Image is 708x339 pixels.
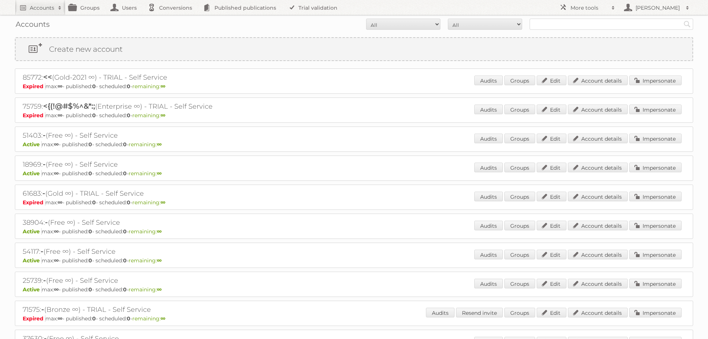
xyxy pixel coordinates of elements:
[474,279,503,288] a: Audits
[129,286,162,293] span: remaining:
[23,257,685,264] p: max: - published: - scheduled: -
[132,315,165,322] span: remaining:
[16,38,692,60] a: Create new account
[504,192,535,201] a: Groups
[41,247,43,256] span: -
[426,308,455,317] a: Audits
[157,257,162,264] strong: ∞
[45,218,48,227] span: -
[54,141,59,148] strong: ∞
[42,189,45,198] span: -
[23,315,685,322] p: max: - published: - scheduled: -
[127,83,130,90] strong: 0
[161,199,165,206] strong: ∞
[58,112,62,119] strong: ∞
[23,305,283,314] h2: 71575: (Bronze ∞) - TRIAL - Self Service
[537,76,566,85] a: Edit
[23,218,283,227] h2: 38904: (Free ∞) - Self Service
[504,279,535,288] a: Groups
[41,305,44,314] span: -
[568,308,628,317] a: Account details
[629,250,682,259] a: Impersonate
[504,134,535,143] a: Groups
[54,257,59,264] strong: ∞
[629,308,682,317] a: Impersonate
[23,131,283,140] h2: 51403: (Free ∞) - Self Service
[54,228,59,235] strong: ∞
[157,170,162,177] strong: ∞
[629,192,682,201] a: Impersonate
[30,4,54,12] h2: Accounts
[127,315,130,322] strong: 0
[23,141,685,148] p: max: - published: - scheduled: -
[127,199,130,206] strong: 0
[23,160,283,169] h2: 18969: (Free ∞) - Self Service
[568,250,628,259] a: Account details
[129,228,162,235] span: remaining:
[123,141,127,148] strong: 0
[537,308,566,317] a: Edit
[568,105,628,114] a: Account details
[474,105,503,114] a: Audits
[88,170,92,177] strong: 0
[474,192,503,201] a: Audits
[92,199,96,206] strong: 0
[23,286,685,293] p: max: - published: - scheduled: -
[23,199,685,206] p: max: - published: - scheduled: -
[54,170,59,177] strong: ∞
[568,134,628,143] a: Account details
[23,276,283,285] h2: 25739: (Free ∞) - Self Service
[629,221,682,230] a: Impersonate
[568,163,628,172] a: Account details
[54,286,59,293] strong: ∞
[132,83,165,90] span: remaining:
[537,279,566,288] a: Edit
[23,112,45,119] span: Expired
[23,189,283,198] h2: 61683: (Gold ∞) - TRIAL - Self Service
[129,141,162,148] span: remaining:
[474,221,503,230] a: Audits
[537,105,566,114] a: Edit
[570,4,608,12] h2: More tools
[23,83,45,90] span: Expired
[58,315,62,322] strong: ∞
[23,170,685,177] p: max: - published: - scheduled: -
[629,279,682,288] a: Impersonate
[43,160,46,169] span: -
[537,192,566,201] a: Edit
[88,228,92,235] strong: 0
[23,73,283,82] h2: 85772: (Gold-2021 ∞) - TRIAL - Self Service
[537,134,566,143] a: Edit
[127,112,130,119] strong: 0
[537,163,566,172] a: Edit
[92,112,96,119] strong: 0
[474,76,503,85] a: Audits
[88,286,92,293] strong: 0
[629,105,682,114] a: Impersonate
[568,76,628,85] a: Account details
[58,83,62,90] strong: ∞
[123,228,127,235] strong: 0
[682,19,693,30] input: Search
[129,170,162,177] span: remaining:
[23,170,42,177] span: Active
[456,308,503,317] a: Resend invite
[23,247,283,256] h2: 54117: (Free ∞) - Self Service
[157,141,162,148] strong: ∞
[23,112,685,119] p: max: - published: - scheduled: -
[161,315,165,322] strong: ∞
[23,228,685,235] p: max: - published: - scheduled: -
[504,76,535,85] a: Groups
[43,131,46,140] span: -
[504,105,535,114] a: Groups
[129,257,162,264] span: remaining:
[123,170,127,177] strong: 0
[537,221,566,230] a: Edit
[88,141,92,148] strong: 0
[629,76,682,85] a: Impersonate
[23,83,685,90] p: max: - published: - scheduled: -
[23,286,42,293] span: Active
[123,286,127,293] strong: 0
[123,257,127,264] strong: 0
[504,308,535,317] a: Groups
